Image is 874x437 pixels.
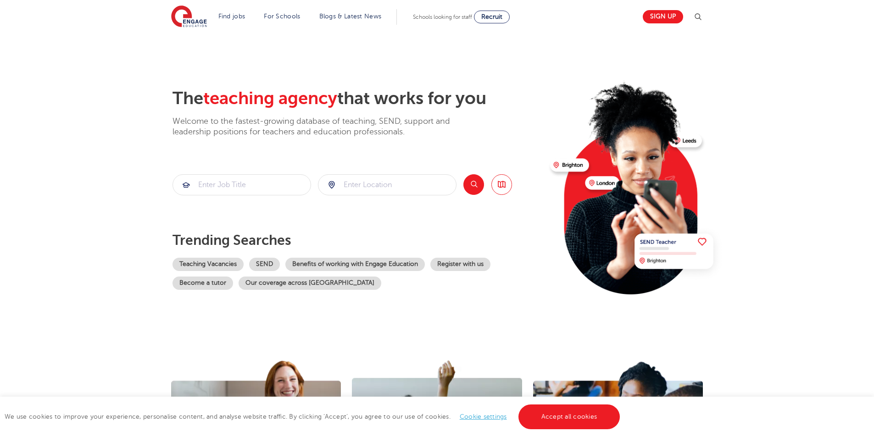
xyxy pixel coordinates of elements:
[218,13,245,20] a: Find jobs
[285,258,425,271] a: Benefits of working with Engage Education
[173,175,311,195] input: Submit
[173,116,475,138] p: Welcome to the fastest-growing database of teaching, SEND, support and leadership positions for t...
[481,13,502,20] span: Recruit
[460,413,507,420] a: Cookie settings
[413,14,472,20] span: Schools looking for staff
[173,88,543,109] h2: The that works for you
[318,175,456,195] input: Submit
[463,174,484,195] button: Search
[173,232,543,249] p: Trending searches
[5,413,622,420] span: We use cookies to improve your experience, personalise content, and analyse website traffic. By c...
[239,277,381,290] a: Our coverage across [GEOGRAPHIC_DATA]
[173,277,233,290] a: Become a tutor
[430,258,490,271] a: Register with us
[173,258,244,271] a: Teaching Vacancies
[318,174,456,195] div: Submit
[643,10,683,23] a: Sign up
[518,404,620,429] a: Accept all cookies
[173,174,311,195] div: Submit
[171,6,207,28] img: Engage Education
[203,89,337,108] span: teaching agency
[474,11,510,23] a: Recruit
[264,13,300,20] a: For Schools
[319,13,382,20] a: Blogs & Latest News
[249,258,280,271] a: SEND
